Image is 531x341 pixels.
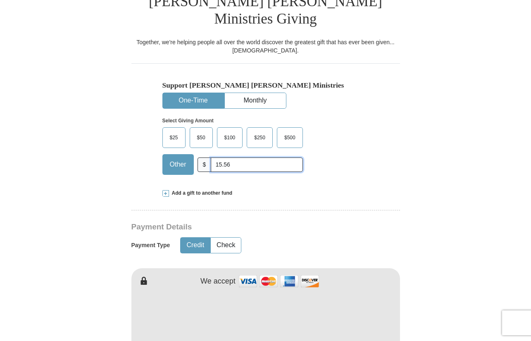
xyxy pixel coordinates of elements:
[131,222,342,232] h3: Payment Details
[131,242,170,249] h5: Payment Type
[280,131,300,144] span: $500
[131,38,400,55] div: Together, we're helping people all over the world discover the greatest gift that has ever been g...
[163,93,224,108] button: One-Time
[211,157,302,172] input: Other Amount
[220,131,240,144] span: $100
[193,131,210,144] span: $50
[198,157,212,172] span: $
[169,190,233,197] span: Add a gift to another fund
[166,158,190,171] span: Other
[200,277,236,286] h4: We accept
[181,238,210,253] button: Credit
[166,131,182,144] span: $25
[162,118,214,124] strong: Select Giving Amount
[238,272,320,290] img: credit cards accepted
[211,238,241,253] button: Check
[162,81,369,90] h5: Support [PERSON_NAME] [PERSON_NAME] Ministries
[250,131,269,144] span: $250
[225,93,286,108] button: Monthly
